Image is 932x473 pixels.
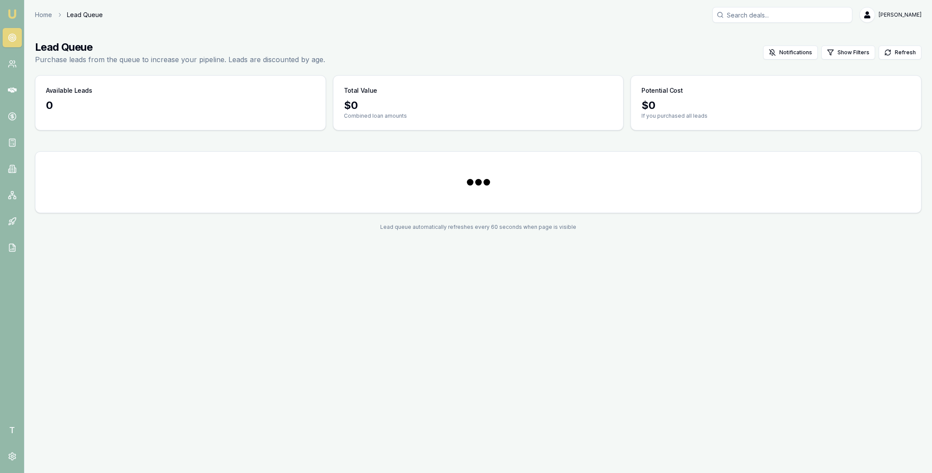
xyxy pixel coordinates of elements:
nav: breadcrumb [35,11,103,19]
h3: Total Value [344,86,377,95]
p: Combined loan amounts [344,112,613,119]
div: 0 [46,98,315,112]
p: Purchase leads from the queue to increase your pipeline. Leads are discounted by age. [35,54,325,65]
div: Lead queue automatically refreshes every 60 seconds when page is visible [35,224,921,231]
span: T [3,420,22,440]
h1: Lead Queue [35,40,325,54]
h3: Potential Cost [641,86,683,95]
button: Notifications [763,46,818,60]
div: $ 0 [641,98,911,112]
button: Show Filters [821,46,875,60]
p: If you purchased all leads [641,112,911,119]
span: [PERSON_NAME] [879,11,921,18]
span: Lead Queue [67,11,103,19]
h3: Available Leads [46,86,92,95]
a: Home [35,11,52,19]
button: Refresh [879,46,921,60]
div: $ 0 [344,98,613,112]
input: Search deals [712,7,852,23]
img: emu-icon-u.png [7,9,18,19]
